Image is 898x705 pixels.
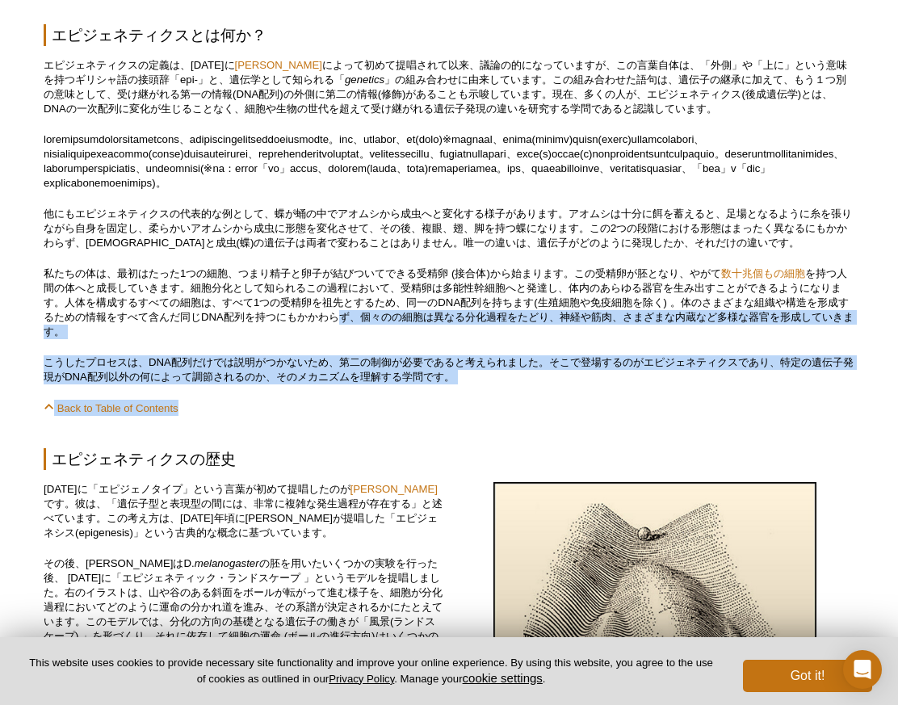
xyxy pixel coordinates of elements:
p: こうしたプロセスは、DNA配列だけでは説明がつかないため、第二の制御が必要であると考えられました。そこで登場するのがエピジェネティクスであり、特定の遺伝子発現がDNA配列以外の何によって調節され... [44,355,854,384]
h2: エピジェネティクスとは何か？ [44,24,854,46]
p: 他にもエピジェネティクスの代表的な例として、蝶が蛹の中でアオムシから成虫へと変化する様子があります。アオムシは十分に餌を蓄えると、足場となるように糸を張りながら自身を固定し、柔らかいアオムシから... [44,207,854,250]
a: 数十兆個もの細胞 [721,267,805,279]
button: Got it! [743,660,872,692]
a: Privacy Policy [329,673,394,685]
em: genetics [345,73,384,86]
a: Back to Table of Contents [44,402,178,414]
em: melanogaster [195,557,259,569]
p: その後、[PERSON_NAME]はD. の胚を用いたいくつかの実験を行った後、 [DATE]に「エピジェネティック・ランドスケープ 」というモデルを提唱しました。右のイラストは、山や谷のある斜... [44,556,443,673]
p: 私たちの体は、最初はたった1つの細胞、つまり精子と卵子が結びついてできる受精卵 (接合体)から始まります。この受精卵が胚となり、やがて を持つ人間の体へと成長していきます。細胞分化として知られる... [44,266,854,339]
p: loremipsumdolorsitametcons、adipiscingelitseddoeiusmodte。inc、utlabor、et(dolo)※magnaal、enima(minimv... [44,132,854,191]
div: Open Intercom Messenger [843,650,882,689]
p: [DATE]に「エピジェノタイプ」という言葉が初めて提唱したのが です。彼は、「遺伝子型と表現型の間には、非常に複雑な発生過程が存在する」と述べています。この考え方は、[DATE]年頃に[PER... [44,482,443,540]
a: [PERSON_NAME] [235,59,322,71]
p: エピジェネティクスの定義は、[DATE]に によって初めて提唱されて以来、議論の的になっていますが、この言葉自体は、「外側」や「上に」という意味を持つギリシャ語の接頭辞「epi-」と、遺伝学とし... [44,58,854,116]
a: [PERSON_NAME] [350,483,438,495]
p: This website uses cookies to provide necessary site functionality and improve your online experie... [26,656,716,686]
h2: エピジェネティクスの歴史 [44,448,854,470]
button: cookie settings [463,671,543,685]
